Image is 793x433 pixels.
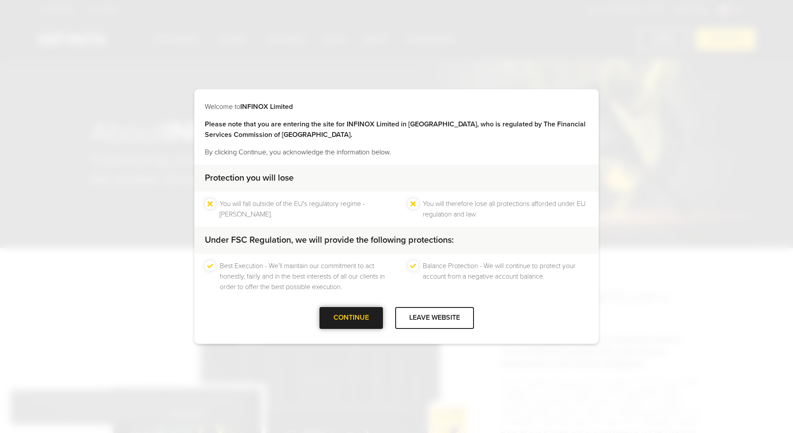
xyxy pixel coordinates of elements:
div: LEAVE WEBSITE [395,307,474,328]
strong: Please note that you are entering the site for INFINOX Limited in [GEOGRAPHIC_DATA], who is regul... [205,120,586,139]
li: Balance Protection - We will continue to protect your account from a negative account balance. [423,261,588,292]
li: You will fall outside of the EU's regulatory regime - [PERSON_NAME]. [220,199,385,220]
p: Welcome to [205,101,588,112]
div: CONTINUE [319,307,383,328]
p: By clicking Continue, you acknowledge the information below. [205,147,588,157]
strong: Under FSC Regulation, we will provide the following protections: [205,235,454,245]
li: You will therefore lose all protections afforded under EU regulation and law. [423,199,588,220]
strong: INFINOX Limited [240,102,293,111]
strong: Protection you will lose [205,173,294,183]
li: Best Execution - We’ll maintain our commitment to act honestly, fairly and in the best interests ... [220,261,385,292]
